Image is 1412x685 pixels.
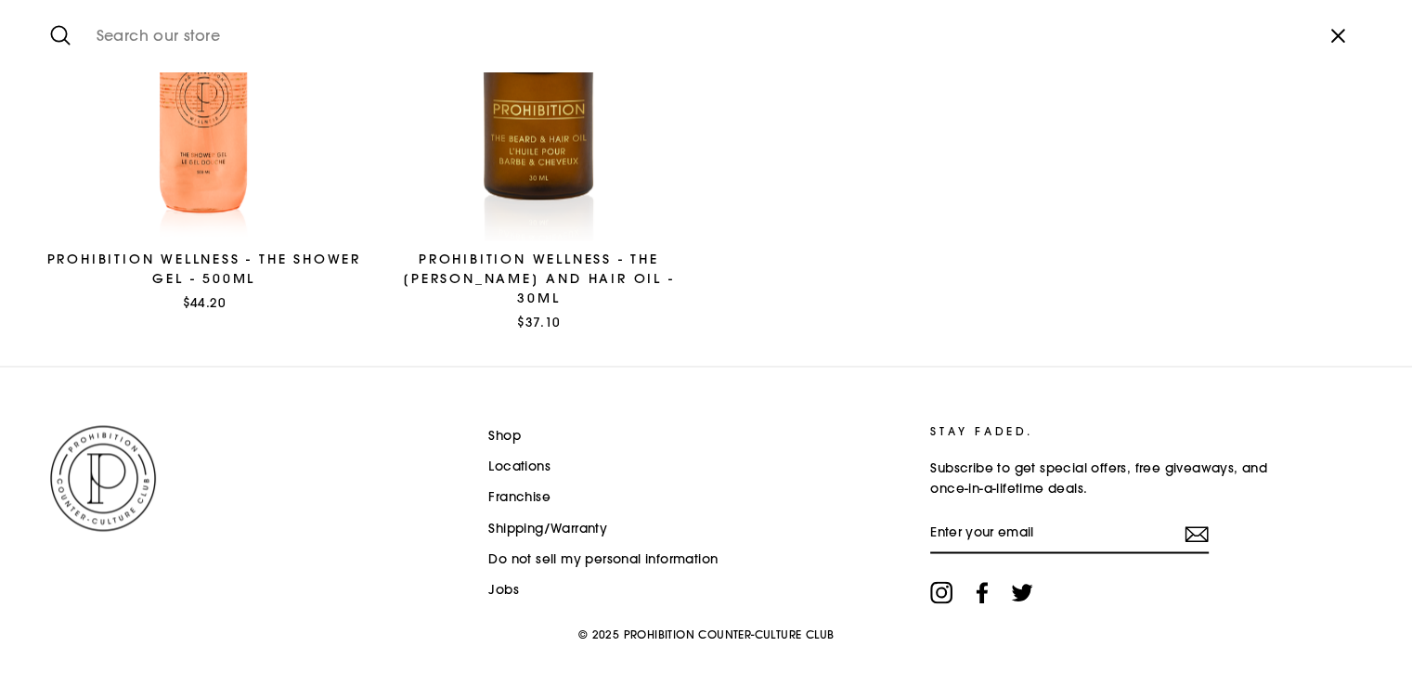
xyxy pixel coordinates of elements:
[930,459,1296,499] p: Subscribe to get special offers, free giveaways, and once-in-a-lifetime deals.
[930,512,1209,553] input: Enter your email
[488,545,718,573] a: Do not sell my personal information
[382,250,696,308] div: Prohibition Wellness - The [PERSON_NAME] and Hair Oil - 30ML
[382,313,696,331] div: $37.10
[47,422,159,534] img: PROHIBITION COUNTER-CULTURE CLUB
[47,250,362,289] div: Prohibition Wellness - The Shower Gel - 500ML
[47,293,362,312] div: $44.20
[47,617,1366,649] p: © 2025 PROHIBITION COUNTER-CULTURE CLUB
[488,575,519,603] a: Jobs
[87,14,1310,58] input: Search our store
[488,422,521,450] a: Shop
[488,484,551,511] a: Franchise
[488,514,607,542] a: Shipping/Warranty
[488,453,551,481] a: Locations
[930,422,1296,440] p: STAY FADED.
